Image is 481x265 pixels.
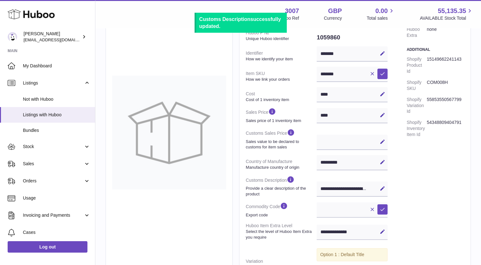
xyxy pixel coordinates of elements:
dt: Commodity Code [246,199,317,220]
strong: How we link your orders [246,77,315,82]
h3: Additional [407,47,464,52]
a: 55,135.35 AVAILABLE Stock Total [420,7,473,21]
span: Listings with Huboo [23,112,90,118]
a: 0.00 Total sales [367,7,395,21]
dt: Shopify Product Id [407,54,427,77]
dd: COM008H [427,77,464,94]
dt: Sales Price [246,105,317,126]
div: Huboo Ref [278,15,299,21]
strong: Sales value to be declared to customs for item sales [246,139,315,150]
dt: Country of Manufacture [246,156,317,173]
dt: Item SKU [246,68,317,85]
img: no-photo-large.jpg [112,76,226,189]
strong: Manufacture country of origin [246,165,315,170]
strong: 3007 [285,7,299,15]
span: Stock [23,144,84,150]
span: Sales [23,161,84,167]
span: Total sales [367,15,395,21]
dt: Shopify Variation Id [407,94,427,117]
strong: GBP [328,7,342,15]
dd: 55853550567799 [427,94,464,117]
dt: Cost [246,88,317,105]
b: Customs Description [199,17,251,22]
span: Bundles [23,127,90,133]
strong: Export code [246,212,315,218]
a: Log out [8,241,87,253]
dt: Identifier [246,48,317,64]
span: [EMAIL_ADDRESS][DOMAIN_NAME] [24,37,93,42]
strong: How we identify your item [246,56,315,62]
dt: Huboo P № [246,27,317,44]
span: My Dashboard [23,63,90,69]
dt: Customs Sales Price [246,126,317,152]
dt: Shopify SKU [407,77,427,94]
span: Usage [23,195,90,201]
span: Listings [23,80,84,86]
img: bevmay@maysama.com [8,32,17,42]
dt: Shopify Inventory Item Id [407,117,427,140]
strong: Unique Huboo identifier [246,36,315,42]
span: Orders [23,178,84,184]
span: 0.00 [375,7,388,15]
span: 55,135.35 [438,7,466,15]
span: Invoicing and Payments [23,212,84,218]
dd: none [427,24,464,41]
div: successfully updated. [199,16,284,30]
dd: 15149662241143 [427,54,464,77]
div: [PERSON_NAME] [24,31,81,43]
strong: Select the level of Huboo Item Extra you require [246,229,315,240]
dt: Huboo Item Extra Level [246,220,317,242]
dd: 54348809404791 [427,117,464,140]
dd: 1059860 [317,31,388,44]
dt: Huboo Extra [407,24,427,41]
strong: Cost of 1 inventory item [246,97,315,103]
strong: Provide a clear description of the product [246,186,315,197]
div: Option 1 : Default Title [317,248,388,261]
dt: Customs Description [246,173,317,199]
span: AVAILABLE Stock Total [420,15,473,21]
strong: Sales price of 1 inventory item [246,118,315,124]
div: Currency [324,15,342,21]
span: Not with Huboo [23,96,90,102]
span: Cases [23,229,90,235]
